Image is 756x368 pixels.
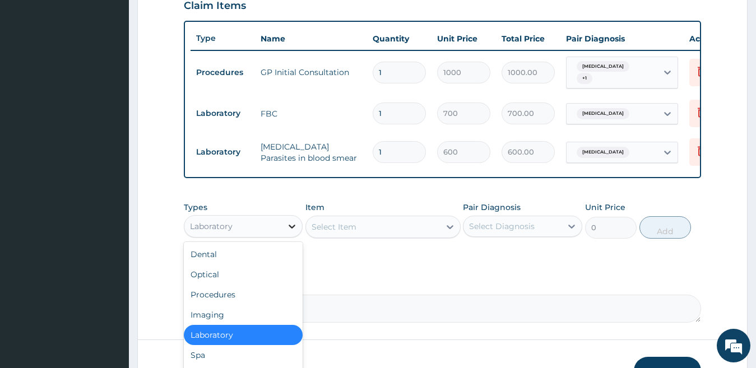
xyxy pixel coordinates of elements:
[639,216,691,239] button: Add
[469,221,535,232] div: Select Diagnosis
[191,142,255,162] td: Laboratory
[184,203,207,212] label: Types
[21,56,45,84] img: d_794563401_company_1708531726252_794563401
[305,202,324,213] label: Item
[255,103,367,125] td: FBC
[184,285,303,305] div: Procedures
[184,264,303,285] div: Optical
[560,27,684,50] th: Pair Diagnosis
[6,247,214,286] textarea: Type your message and hit 'Enter'
[432,27,496,50] th: Unit Price
[190,221,233,232] div: Laboratory
[184,6,211,32] div: Minimize live chat window
[58,63,188,77] div: Chat with us now
[577,147,629,158] span: [MEDICAL_DATA]
[191,103,255,124] td: Laboratory
[65,111,155,225] span: We're online!
[191,62,255,83] td: Procedures
[463,202,521,213] label: Pair Diagnosis
[255,61,367,83] td: GP Initial Consultation
[184,345,303,365] div: Spa
[367,27,432,50] th: Quantity
[312,221,356,232] div: Select Item
[184,305,303,325] div: Imaging
[255,136,367,169] td: [MEDICAL_DATA] Parasites in blood smear
[577,73,592,84] span: + 1
[585,202,625,213] label: Unit Price
[577,108,629,119] span: [MEDICAL_DATA]
[191,28,255,49] th: Type
[255,27,367,50] th: Name
[496,27,560,50] th: Total Price
[684,27,740,50] th: Actions
[184,244,303,264] div: Dental
[184,325,303,345] div: Laboratory
[184,279,702,288] label: Comment
[577,61,629,72] span: [MEDICAL_DATA]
